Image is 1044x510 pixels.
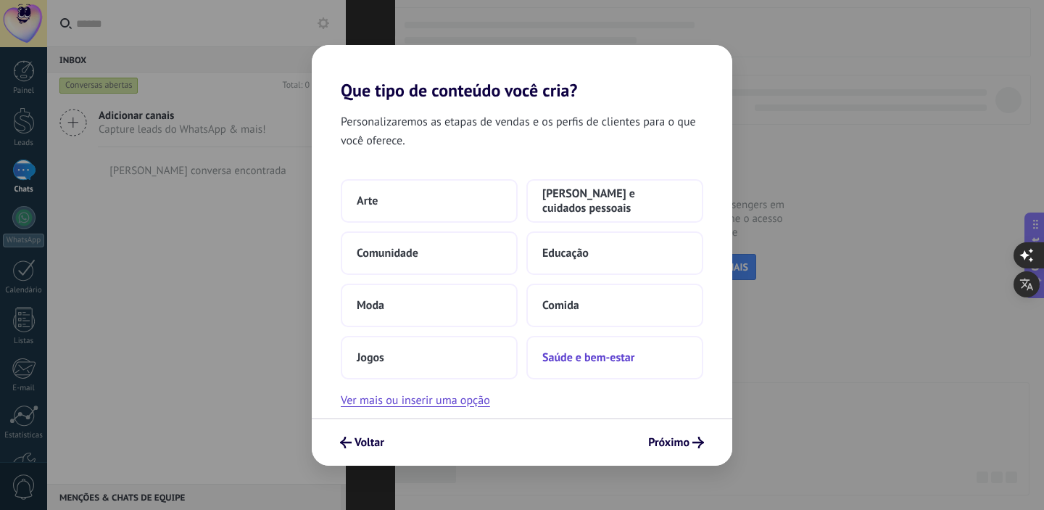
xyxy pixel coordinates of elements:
button: Saúde e bem-estar [526,336,703,379]
span: Educação [542,246,589,260]
h2: Que tipo de conteúdo você cria? [312,45,732,101]
span: Personalizaremos as etapas de vendas e os perfis de clientes para o que você oferece. [341,112,703,150]
button: Educação [526,231,703,275]
span: Moda [357,298,384,313]
button: Voltar [333,430,391,455]
span: Arte [357,194,378,208]
button: Arte [341,179,518,223]
span: Voltar [355,437,384,448]
button: Próximo [642,430,710,455]
span: Jogos [357,350,384,365]
span: Comida [542,298,579,313]
span: [PERSON_NAME] e cuidados pessoais [542,186,687,215]
button: Comida [526,284,703,327]
span: Próximo [648,437,689,448]
span: Saúde e bem-estar [542,350,634,365]
button: [PERSON_NAME] e cuidados pessoais [526,179,703,223]
button: Jogos [341,336,518,379]
button: Comunidade [341,231,518,275]
button: Moda [341,284,518,327]
button: Ver mais ou inserir uma opção [341,391,490,410]
span: Comunidade [357,246,418,260]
